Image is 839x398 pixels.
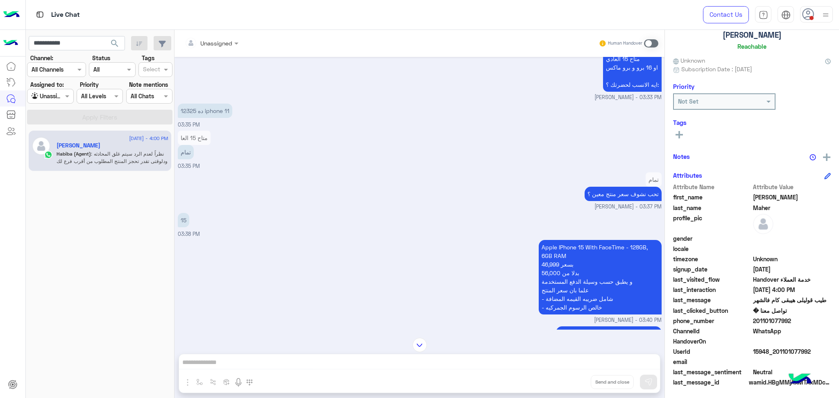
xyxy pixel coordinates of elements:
span: null [753,357,831,366]
span: [PERSON_NAME] - 03:37 PM [594,203,662,211]
h6: Tags [673,119,831,126]
span: 03:35 PM [178,163,200,169]
span: نظراً لعدم الرد سيتم غلق المحادثه ودلوقتى تقدر تحجز المنتج المطلوب من أقرب فرع لك بكل سهولة: 1️⃣ ... [57,151,168,216]
span: تواصل معنا � [753,306,831,315]
span: last_interaction [673,285,751,294]
p: 12/9/2025, 3:37 PM [585,187,662,201]
span: HandoverOn [673,337,751,346]
span: [PERSON_NAME] - 03:40 PM [594,317,662,324]
img: scroll [413,338,427,352]
button: Send and close [591,375,634,389]
span: Handover خدمة العملاء [753,275,831,284]
img: tab [35,9,45,20]
span: Attribute Name [673,183,751,191]
span: search [110,38,120,48]
span: 201101077992 [753,317,831,325]
span: gender [673,234,751,243]
span: Maher [753,204,831,212]
small: Human Handover [608,40,642,47]
span: last_message_id [673,378,747,387]
img: notes [810,154,816,161]
span: 03:38 PM [178,231,200,237]
label: Priority [80,80,99,89]
p: 12/9/2025, 3:35 PM [178,131,211,145]
p: 12/9/2025, 3:35 PM [178,145,194,159]
span: email [673,357,751,366]
span: wamid.HBgMMjAxMTAxMDc3OTkyFQIAEhgUM0E0Njk5QUY4RURDMDdENDE4RDYA [749,378,831,387]
label: Tags [142,54,154,62]
h6: Priority [673,83,694,90]
a: tab [755,6,771,23]
span: Habiba (Agent) [57,151,91,157]
span: locale [673,244,751,253]
p: 12/9/2025, 3:40 PM [539,240,662,314]
span: last_name [673,204,751,212]
label: Status [92,54,110,62]
p: 12/9/2025, 3:33 PM [603,52,662,92]
span: Subscription Date : [DATE] [681,65,752,73]
h6: Reachable [737,43,766,50]
p: 12/9/2025, 3:38 PM [178,213,189,227]
img: profile [821,10,831,20]
span: 15948_201101077992 [753,347,831,356]
p: 12/9/2025, 3:40 PM [556,326,662,341]
img: defaultAdmin.png [753,214,773,234]
span: Unknown [753,255,831,263]
span: null [753,234,831,243]
span: last_message [673,296,751,304]
span: phone_number [673,317,751,325]
label: Assigned to: [30,80,64,89]
img: hulul-logo.png [786,365,814,394]
button: search [105,36,125,54]
span: Unknown [673,56,705,65]
a: Contact Us [703,6,749,23]
span: 2025-09-12T13:00:01.753Z [753,285,831,294]
div: Select [142,65,160,75]
span: Ahmed [753,193,831,201]
img: tab [781,10,791,20]
img: Logo [3,6,20,23]
span: UserId [673,347,751,356]
h5: [PERSON_NAME] [723,30,782,40]
span: signup_date [673,265,751,274]
img: add [823,154,830,161]
span: [PERSON_NAME] - 03:33 PM [594,94,662,102]
span: 2 [753,327,831,335]
span: [DATE] - 4:00 PM [129,135,168,142]
span: null [753,244,831,253]
img: WhatsApp [44,151,52,159]
p: Live Chat [51,9,80,20]
img: defaultAdmin.png [32,137,50,155]
p: 12/9/2025, 3:37 PM [646,172,662,187]
h6: Attributes [673,172,702,179]
span: 03:35 PM [178,122,200,128]
img: tab [759,10,768,20]
label: Channel: [30,54,53,62]
span: null [753,337,831,346]
span: timezone [673,255,751,263]
span: Attribute Value [753,183,831,191]
span: 2025-09-12T11:44:35.111Z [753,265,831,274]
span: first_name [673,193,751,201]
p: 12/9/2025, 3:35 PM [178,104,232,118]
span: ChannelId [673,327,751,335]
label: Note mentions [129,80,168,89]
span: last_message_sentiment [673,368,751,376]
span: last_visited_flow [673,275,751,284]
h6: Notes [673,153,690,160]
span: profile_pic [673,214,751,233]
span: 0 [753,368,831,376]
span: last_clicked_button [673,306,751,315]
img: 1403182699927242 [3,36,18,50]
button: Apply Filters [27,110,172,124]
h5: Ahmed Maher [57,142,100,149]
span: طيب قوليلى هيبقى كام فالشهر [753,296,831,304]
